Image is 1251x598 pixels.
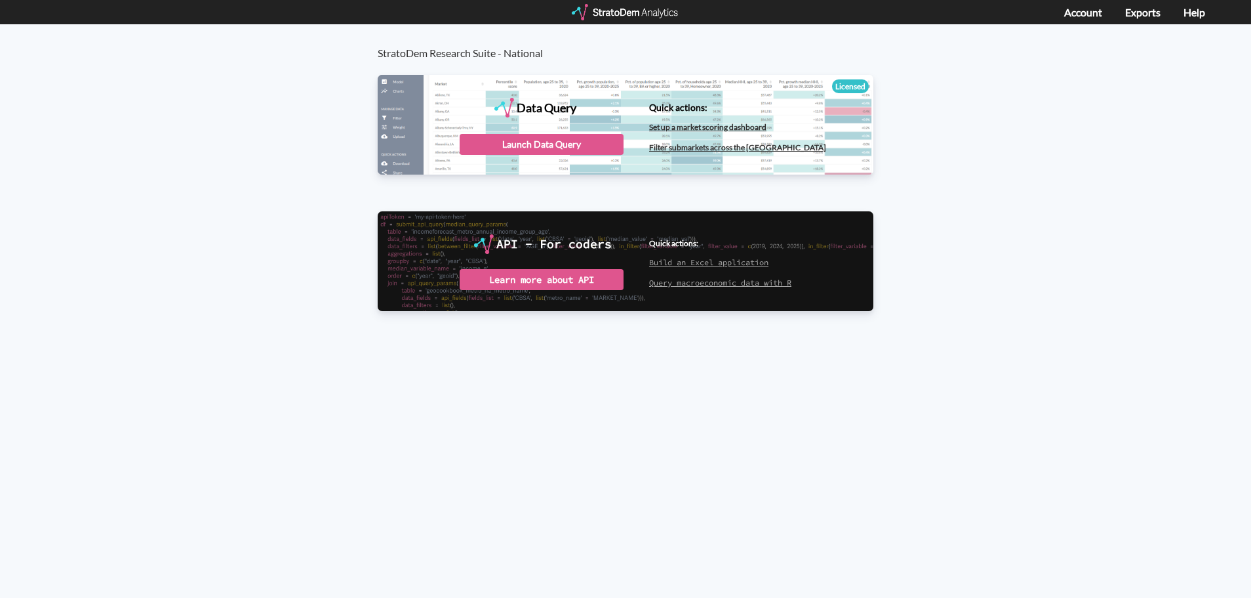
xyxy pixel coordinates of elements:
h3: StratoDem Research Suite - National [378,24,887,59]
a: Filter submarkets across the [GEOGRAPHIC_DATA] [649,142,826,152]
a: Build an Excel application [649,257,768,267]
a: Account [1064,6,1102,18]
div: API - For coders [496,234,612,254]
a: Exports [1125,6,1161,18]
h4: Quick actions: [649,102,826,112]
div: Licensed [832,79,869,93]
h4: Quick actions: [649,239,791,247]
div: Learn more about API [460,269,624,290]
a: Set up a market scoring dashboard [649,122,766,132]
div: Data Query [517,98,576,117]
a: Query macroeconomic data with R [649,278,791,288]
a: Help [1183,6,1205,18]
div: Launch Data Query [460,134,624,155]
